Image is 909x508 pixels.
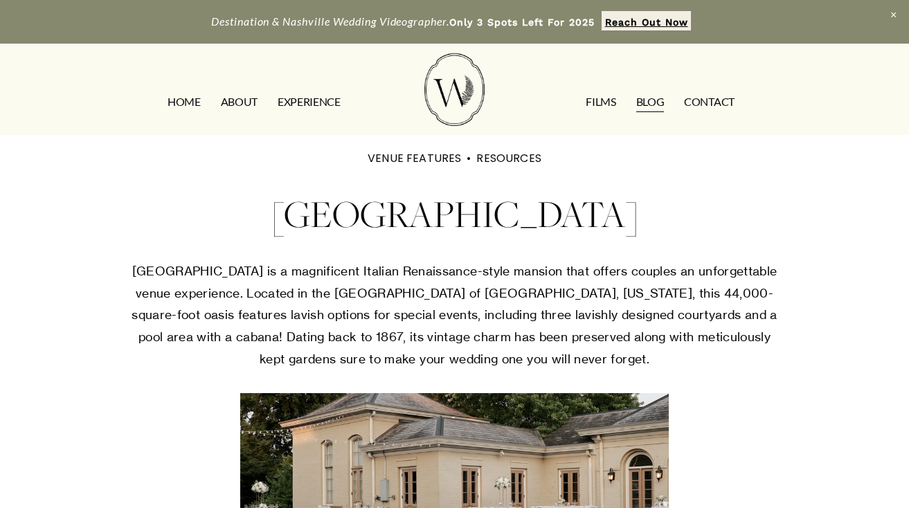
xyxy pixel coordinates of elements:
img: Wild Fern Weddings [424,53,484,126]
a: Blog [636,91,665,114]
a: CONTACT [684,91,735,114]
a: HOME [168,91,201,114]
strong: Reach Out Now [605,17,688,28]
a: ABOUT [221,91,258,114]
a: Reach Out Now [602,11,691,30]
p: [GEOGRAPHIC_DATA] is a magnificent Italian Renaissance-style mansion that offers couples an unfor... [127,260,782,370]
a: VENUE FEATURES [368,150,461,166]
a: EXPERIENCE [278,91,341,114]
a: FILMS [586,91,615,114]
h1: [GEOGRAPHIC_DATA] [127,186,782,242]
a: RESOURCES [476,150,541,166]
